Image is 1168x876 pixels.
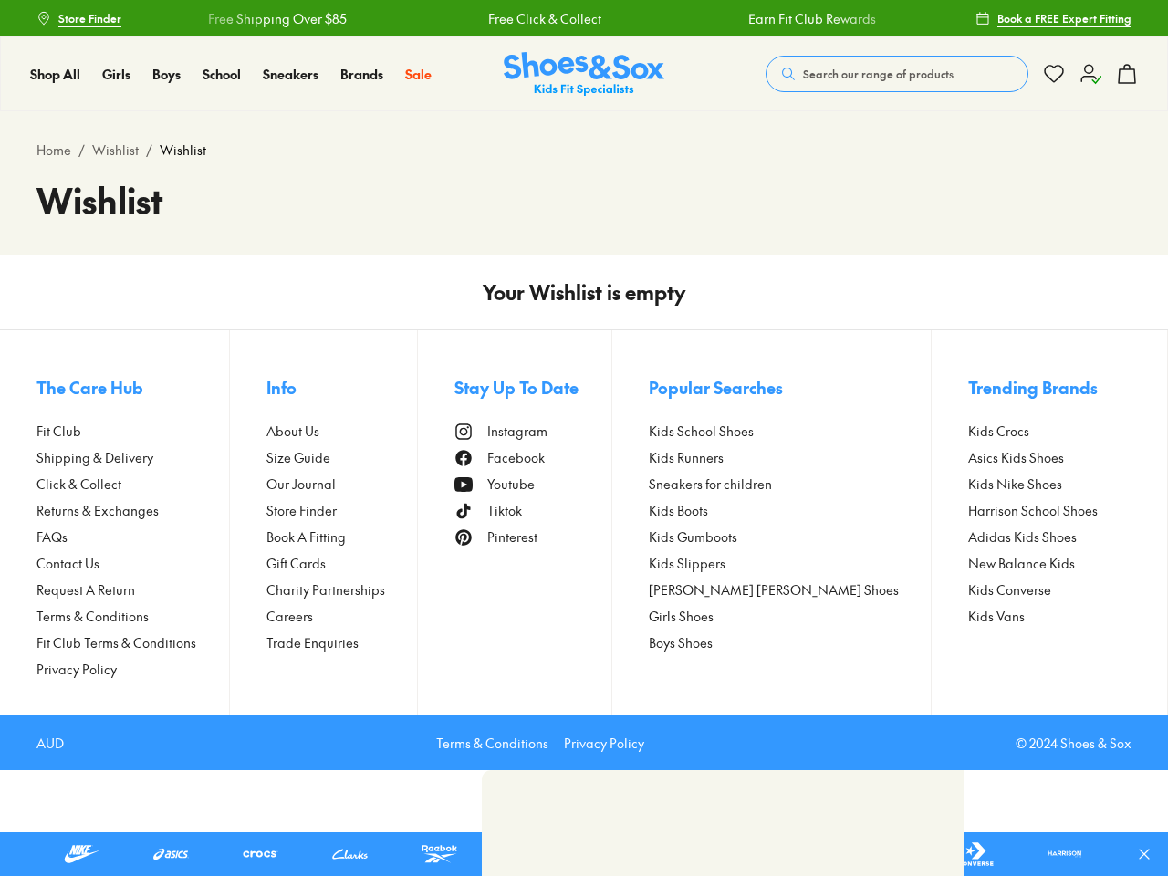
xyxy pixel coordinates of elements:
[968,501,1131,520] a: Harrison School Shoes
[266,527,346,547] span: Book A Fitting
[36,474,229,494] a: Click & Collect
[968,375,1098,400] span: Trending Brands
[102,65,130,83] span: Girls
[36,660,117,679] span: Privacy Policy
[968,367,1131,407] button: Trending Brands
[483,277,685,308] h4: Your Wishlist is empty
[968,448,1131,467] a: Asics Kids Shoes
[968,580,1131,600] a: Kids Converse
[203,65,241,84] a: School
[266,422,319,441] span: About Us
[968,448,1064,467] span: Asics Kids Shoes
[454,422,611,441] a: Instagram
[266,474,418,494] a: Our Journal
[36,501,229,520] a: Returns & Exchanges
[36,734,64,753] p: AUD
[649,448,724,467] span: Kids Runners
[58,10,121,26] span: Store Finder
[203,65,241,83] span: School
[36,367,229,407] button: The Care Hub
[649,633,932,652] a: Boys Shoes
[454,375,579,400] span: Stay Up To Date
[36,448,153,467] span: Shipping & Delivery
[266,375,297,400] span: Info
[36,607,229,626] a: Terms & Conditions
[263,65,318,84] a: Sneakers
[36,375,143,400] span: The Care Hub
[266,367,418,407] button: Info
[997,10,1131,26] span: Book a FREE Expert Fitting
[968,527,1077,547] span: Adidas Kids Shoes
[36,527,68,547] span: FAQs
[649,422,932,441] a: Kids School Shoes
[649,474,772,494] span: Sneakers for children
[266,633,418,652] a: Trade Enquiries
[968,607,1025,626] span: Kids Vans
[36,474,121,494] span: Click & Collect
[649,501,708,520] span: Kids Boots
[968,607,1131,626] a: Kids Vans
[36,554,99,573] span: Contact Us
[487,422,547,441] span: Instagram
[436,734,548,753] a: Terms & Conditions
[36,633,229,652] a: Fit Club Terms & Conditions
[968,554,1075,573] span: New Balance Kids
[36,448,229,467] a: Shipping & Delivery
[968,474,1131,494] a: Kids Nike Shoes
[263,65,318,83] span: Sneakers
[454,367,611,407] button: Stay Up To Date
[36,141,71,160] a: Home
[649,580,899,600] span: [PERSON_NAME] [PERSON_NAME] Shoes
[30,65,80,83] span: Shop All
[487,501,522,520] span: Tiktok
[649,554,725,573] span: Kids Slippers
[649,367,932,407] button: Popular Searches
[36,580,229,600] a: Request A Return
[405,65,432,83] span: Sale
[649,607,932,626] a: Girls Shoes
[266,501,337,520] span: Store Finder
[487,448,545,467] span: Facebook
[454,527,611,547] a: Pinterest
[504,52,664,97] img: SNS_Logo_Responsive.svg
[266,554,418,573] a: Gift Cards
[340,65,383,83] span: Brands
[36,422,229,441] a: Fit Club
[36,2,121,35] a: Store Finder
[36,554,229,573] a: Contact Us
[266,474,336,494] span: Our Journal
[36,141,1131,160] div: / /
[649,501,932,520] a: Kids Boots
[968,554,1131,573] a: New Balance Kids
[266,580,418,600] a: Charity Partnerships
[266,580,385,600] span: Charity Partnerships
[649,474,932,494] a: Sneakers for children
[102,65,130,84] a: Girls
[649,375,783,400] span: Popular Searches
[803,66,954,82] span: Search our range of products
[152,65,181,84] a: Boys
[36,501,159,520] span: Returns & Exchanges
[152,65,181,83] span: Boys
[405,65,432,84] a: Sale
[649,422,754,441] span: Kids School Shoes
[266,633,359,652] span: Trade Enquiries
[454,448,611,467] a: Facebook
[487,527,537,547] span: Pinterest
[92,141,139,160] a: Wishlist
[207,9,346,28] a: Free Shipping Over $85
[266,448,418,467] a: Size Guide
[36,580,135,600] span: Request A Return
[504,52,664,97] a: Shoes & Sox
[649,633,713,652] span: Boys Shoes
[649,580,932,600] a: [PERSON_NAME] [PERSON_NAME] Shoes
[36,527,229,547] a: FAQs
[36,633,196,652] span: Fit Club Terms & Conditions
[340,65,383,84] a: Brands
[649,448,932,467] a: Kids Runners
[649,554,932,573] a: Kids Slippers
[649,527,737,547] span: Kids Gumboots
[36,174,1131,226] h1: Wishlist
[30,65,80,84] a: Shop All
[968,527,1131,547] a: Adidas Kids Shoes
